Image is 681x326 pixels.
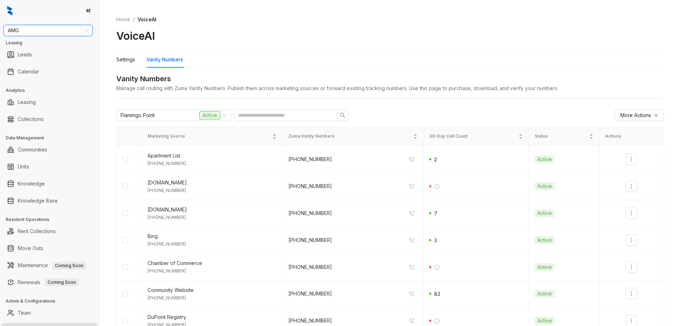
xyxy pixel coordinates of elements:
div: [PHONE_NUMBER] [148,241,277,248]
a: Calendar [18,65,39,79]
div: [PHONE_NUMBER] [288,182,332,190]
th: Zuma Vanity Numbers [283,127,423,146]
a: RenewalsComing Soon [18,275,79,289]
li: Collections [1,112,98,126]
span: Active [535,155,555,163]
a: Communities [18,143,47,157]
div: DuPoint Registry [148,313,277,321]
span: Coming Soon [52,262,86,270]
h3: Analytics [6,87,99,94]
span: Active [535,317,555,325]
span: Flamingo Point [121,110,155,121]
th: Status [529,127,599,146]
div: [PHONE_NUMBER] [288,317,332,325]
div: Vanity Numbers [146,56,183,63]
div: Bing [148,232,277,240]
div: [DOMAIN_NAME] [148,206,277,214]
span: Marketing Source [148,133,271,140]
h3: Resident Operations [6,216,99,223]
a: Rent Collections [18,224,56,238]
div: Chamber of Commerce [148,259,277,267]
th: Actions [599,127,664,146]
div: [PHONE_NUMBER] [148,295,277,302]
span: Zuma Vanity Numbers [288,133,412,140]
li: Team [1,306,98,320]
a: Move Outs [18,241,43,255]
div: [PHONE_NUMBER] [148,268,277,275]
button: More Actionsdown [615,110,664,121]
div: [PHONE_NUMBER] [148,187,277,194]
img: logo [7,6,12,16]
span: search [340,112,345,118]
div: 7 [429,210,437,217]
span: AMG [8,25,88,36]
div: [PHONE_NUMBER] [288,263,332,271]
span: 30-Day Call Count [429,133,517,140]
span: more [629,156,634,162]
a: Knowledge Base [18,194,58,208]
a: Leasing [18,95,36,109]
span: more [629,318,634,324]
div: Apartment List [148,152,277,160]
li: Knowledge Base [1,194,98,208]
a: Home [115,16,132,23]
span: more [629,210,634,216]
h3: Admin & Configurations [6,298,99,304]
span: VoiceAI [138,16,156,22]
div: 2 [429,156,437,164]
li: Leads [1,48,98,62]
li: Calendar [1,65,98,79]
a: Knowledge [18,177,45,191]
span: Active [535,236,555,244]
span: Active [535,263,555,271]
span: More Actions [620,111,651,119]
li: / [133,16,135,23]
span: down [654,113,658,117]
li: Rent Collections [1,224,98,238]
span: Active [535,290,555,298]
li: Move Outs [1,241,98,255]
div: [PHONE_NUMBER] [288,290,332,298]
div: 3 [429,237,437,244]
span: more [629,264,634,270]
div: Community Website [148,286,277,294]
th: Marketing Source [142,127,283,146]
div: [PHONE_NUMBER] [288,155,332,163]
div: [PHONE_NUMBER] [288,209,332,217]
h3: Leasing [6,40,99,46]
div: 83 [429,290,440,298]
div: [DOMAIN_NAME] [148,179,277,187]
a: Leads [18,48,32,62]
div: Manage call routing with Zuma Vanity Numbers. Publish them across marketing sources or forward ex... [116,84,664,92]
span: Coming Soon [45,278,79,286]
span: Active [535,182,555,190]
div: [PHONE_NUMBER] [288,236,332,244]
span: more [629,291,634,297]
span: more [629,237,634,243]
div: Vanity Numbers [116,73,664,84]
th: 30-Day Call Count [423,127,529,146]
li: Units [1,160,98,174]
a: Collections [18,112,44,126]
a: Units [18,160,29,174]
span: Active [535,209,555,217]
li: Knowledge [1,177,98,191]
span: more [629,183,634,189]
h3: Data Management [6,135,99,141]
li: Maintenance [1,258,98,272]
a: Team [18,306,31,320]
span: Status [535,133,587,140]
li: Renewals [1,275,98,289]
div: [PHONE_NUMBER] [148,214,277,221]
span: Active [199,111,220,120]
h2: VoiceAI [116,29,155,43]
li: Leasing [1,95,98,109]
div: Settings [116,56,135,63]
div: [PHONE_NUMBER] [148,160,277,167]
li: Communities [1,143,98,157]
